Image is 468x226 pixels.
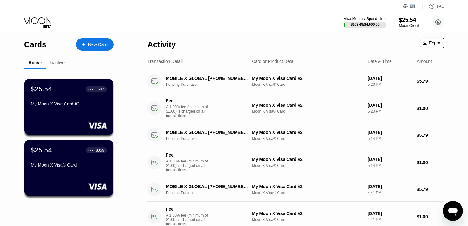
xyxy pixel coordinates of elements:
[166,136,256,141] div: Pending Purchase
[252,163,363,168] div: Moon X Visa® Card
[147,59,183,64] div: Transaction Detail
[31,146,52,154] div: $25.54
[24,40,46,49] div: Cards
[437,4,444,8] div: FAQ
[147,123,444,147] div: MOBILE X GLOBAL [PHONE_NUMBER] USPending PurchaseMy Moon X Visa Card #2Moon X Visa® Card[DATE]5:1...
[252,103,363,108] div: My Moon X Visa Card #2
[443,201,463,221] iframe: Button to launch messaging window
[417,106,444,111] div: $1.00
[96,148,104,152] div: 8059
[344,17,386,28] div: Visa Monthly Spend Limit$109.49/$4,000.00
[166,105,213,118] div: A 1.00% fee (minimum of $1.00) is charged on all transactions
[368,157,412,162] div: [DATE]
[417,79,444,84] div: $5.79
[410,4,415,8] div: EN
[368,130,412,135] div: [DATE]
[252,218,363,222] div: Moon X Visa® Card
[368,163,412,168] div: 5:14 PM
[351,23,380,26] div: $109.49 / $4,000.00
[368,59,392,64] div: Date & Time
[166,76,249,81] div: MOBILE X GLOBAL [PHONE_NUMBER] US
[166,152,210,157] div: Fee
[423,40,442,45] div: Export
[166,184,249,189] div: MOBILE X GLOBAL [PHONE_NUMBER] US
[88,88,95,90] div: ● ● ● ●
[368,109,412,114] div: 5:20 PM
[50,60,65,65] div: Inactive
[417,187,444,192] div: $5.79
[403,3,423,9] div: EN
[147,93,444,123] div: FeeA 1.00% fee (minimum of $1.00) is charged on all transactionsMy Moon X Visa Card #2Moon X Visa...
[252,184,363,189] div: My Moon X Visa Card #2
[166,191,256,195] div: Pending Purchase
[29,60,42,65] div: Active
[368,184,412,189] div: [DATE]
[368,103,412,108] div: [DATE]
[252,109,363,114] div: Moon X Visa® Card
[368,211,412,216] div: [DATE]
[252,130,363,135] div: My Moon X Visa Card #2
[88,149,95,151] div: ● ● ● ●
[147,147,444,177] div: FeeA 1.00% fee (minimum of $1.00) is charged on all transactionsMy Moon X Visa Card #2Moon X Visa...
[417,214,444,219] div: $1.00
[252,82,363,87] div: Moon X Visa® Card
[147,177,444,202] div: MOBILE X GLOBAL [PHONE_NUMBER] USPending PurchaseMy Moon X Visa Card #2Moon X Visa® Card[DATE]4:4...
[147,40,176,49] div: Activity
[417,160,444,165] div: $1.00
[368,218,412,222] div: 4:41 PM
[24,79,113,135] div: $25.54● ● ● ●1647My Moon X Visa Card #2
[147,69,444,93] div: MOBILE X GLOBAL [PHONE_NUMBER] USPending PurchaseMy Moon X Visa Card #2Moon X Visa® Card[DATE]5:2...
[368,82,412,87] div: 5:20 PM
[166,82,256,87] div: Pending Purchase
[31,162,107,167] div: My Moon X Visa® Card
[76,38,114,51] div: New Card
[368,191,412,195] div: 4:41 PM
[166,207,210,212] div: Fee
[252,59,295,64] div: Card or Product Detail
[420,38,444,48] div: Export
[252,76,363,81] div: My Moon X Visa Card #2
[88,42,108,47] div: New Card
[423,3,444,9] div: FAQ
[24,140,113,196] div: $25.54● ● ● ●8059My Moon X Visa® Card
[166,159,213,172] div: A 1.00% fee (minimum of $1.00) is charged on all transactions
[31,101,107,106] div: My Moon X Visa Card #2
[252,136,363,141] div: Moon X Visa® Card
[252,157,363,162] div: My Moon X Visa Card #2
[399,17,419,23] div: $25.54
[399,23,419,28] div: Moon Credit
[368,136,412,141] div: 5:14 PM
[417,59,432,64] div: Amount
[252,191,363,195] div: Moon X Visa® Card
[166,130,249,135] div: MOBILE X GLOBAL [PHONE_NUMBER] US
[344,17,386,21] div: Visa Monthly Spend Limit
[96,87,104,91] div: 1647
[31,85,52,93] div: $25.54
[252,211,363,216] div: My Moon X Visa Card #2
[368,76,412,81] div: [DATE]
[166,98,210,103] div: Fee
[399,17,419,28] div: $25.54Moon Credit
[417,133,444,138] div: $5.79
